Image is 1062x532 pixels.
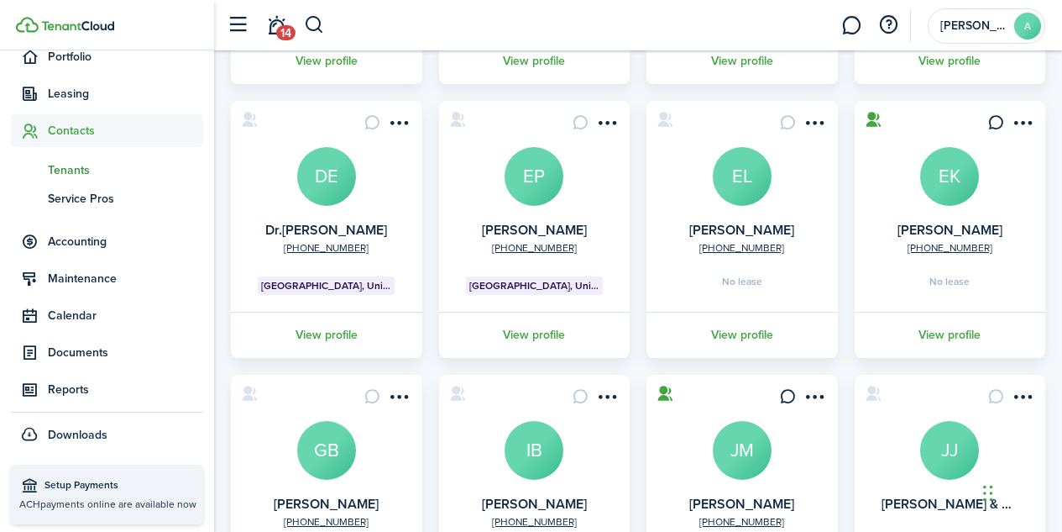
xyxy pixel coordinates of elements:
[978,451,1062,532] iframe: Chat Widget
[260,4,292,47] a: Notifications
[284,514,369,529] a: [PHONE_NUMBER]
[920,147,979,206] a: EK
[492,514,577,529] a: [PHONE_NUMBER]
[297,421,356,480] a: GB
[874,11,902,40] button: Open resource center
[1008,114,1035,137] button: Open menu
[265,220,387,240] a: Dr.[PERSON_NAME]
[48,426,107,444] span: Downloads
[48,190,203,208] span: Service Pros
[297,147,356,206] a: DE
[1008,388,1035,411] button: Open menu
[16,17,39,33] img: TenantCloud
[274,494,379,514] a: [PERSON_NAME]
[48,161,203,179] span: Tenants
[908,240,992,255] a: [PHONE_NUMBER]
[801,388,828,411] button: Open menu
[482,494,587,514] a: [PERSON_NAME]
[304,11,325,40] button: Search
[48,270,203,287] span: Maintenance
[48,307,203,324] span: Calendar
[48,233,203,250] span: Accounting
[929,277,970,287] span: No lease
[48,48,203,66] span: Portfolio
[801,114,828,137] button: Open menu
[228,38,425,84] a: View profile
[284,240,369,255] a: [PHONE_NUMBER]
[699,240,784,255] a: [PHONE_NUMBER]
[437,38,633,84] a: View profile
[11,155,203,184] a: Tenants
[44,477,195,494] span: Setup Payments
[48,85,203,103] span: Leasing
[11,373,203,406] a: Reports
[699,514,784,529] a: [PHONE_NUMBER]
[48,122,203,140] span: Contacts
[920,421,979,480] a: JJ
[482,220,587,240] a: [PERSON_NAME]
[983,468,993,519] div: Drag
[385,114,412,137] button: Open menu
[897,220,1002,240] a: [PERSON_NAME]
[40,497,196,512] span: payments online are available now
[1014,13,1041,40] avatar-text: A
[593,388,620,411] button: Open menu
[48,344,203,361] span: Documents
[940,20,1007,32] span: Alex
[48,381,203,398] span: Reports
[41,21,114,31] img: TenantCloud
[722,277,762,287] span: No lease
[437,312,633,358] a: View profile
[689,494,794,514] a: [PERSON_NAME]
[713,421,772,480] a: JM
[852,38,1049,84] a: View profile
[852,312,1049,358] a: View profile
[713,147,772,206] a: EL
[492,240,577,255] a: [PHONE_NUMBER]
[19,497,195,512] p: ACH
[593,114,620,137] button: Open menu
[469,278,599,293] span: [GEOGRAPHIC_DATA], Unit 2C
[11,184,203,213] a: Service Pros
[228,312,425,358] a: View profile
[11,465,203,524] a: Setup PaymentsACHpayments online are available now
[835,4,867,47] a: Messaging
[689,220,794,240] a: [PERSON_NAME]
[644,312,840,358] a: View profile
[385,388,412,411] button: Open menu
[261,278,391,293] span: [GEOGRAPHIC_DATA], Unit 3D
[505,421,563,480] a: IB
[644,38,840,84] a: View profile
[276,25,296,40] span: 14
[505,147,563,206] a: EP
[222,9,254,41] button: Open sidebar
